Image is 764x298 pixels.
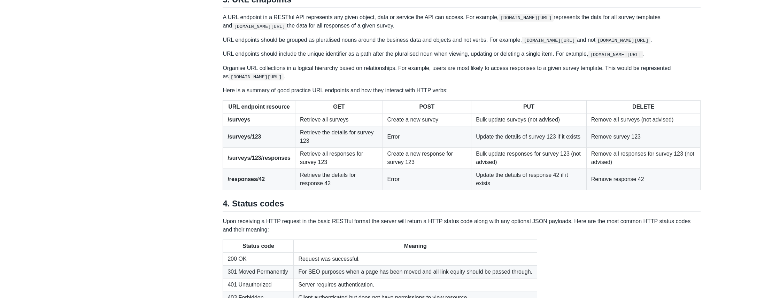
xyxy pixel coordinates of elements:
th: PUT [471,101,587,113]
td: Remove all surveys (not advised) [586,113,700,126]
td: For SEO purposes when a page has been moved and all link equity should be passed through. [294,266,537,279]
td: Update the details of survey 123 if it exists [471,126,587,148]
td: Error [383,126,471,148]
td: Retrieve all responses for survey 123 [295,148,383,169]
td: Error [383,169,471,190]
code: [DOMAIN_NAME][URL] [595,37,650,44]
h2: 4. Status codes [223,198,700,212]
th: Meaning [294,240,537,253]
td: Create a new response for survey 123 [383,148,471,169]
td: Update the details of response 42 if it exists [471,169,587,190]
td: Remove all responses for survey 123 (not advised) [586,148,700,169]
th: GET [295,101,383,113]
p: Upon receiving a HTTP request in the basic RESTful format the server will return a HTTP status co... [223,217,700,234]
td: Remove survey 123 [586,126,700,148]
td: Create a new survey [383,113,471,126]
th: Status code [223,240,294,253]
td: Retrieve all surveys [295,113,383,126]
code: [DOMAIN_NAME][URL] [522,37,577,44]
td: Server requires authentication. [294,279,537,291]
td: Remove response 42 [586,169,700,190]
td: 200 OK [223,253,294,266]
strong: /surveys/123 [227,134,261,140]
p: URL endpoints should be grouped as pluralised nouns around the business data and objects and not ... [223,36,700,44]
td: Retrieve the details for survey 123 [295,126,383,148]
th: URL endpoint resource [223,101,295,113]
td: Bulk update responses for survey 123 (not advised) [471,148,587,169]
td: Bulk update surveys (not advised) [471,113,587,126]
td: Request was successful. [294,253,537,266]
td: 301 Moved Permanently [223,266,294,279]
strong: /surveys [227,117,250,123]
p: A URL endpoint in a RESTful API represents any given object, data or service the API can access. ... [223,13,700,30]
th: POST [383,101,471,113]
p: Here is a summary of good practice URL endpoints and how they interact with HTTP verbs: [223,86,700,95]
code: [DOMAIN_NAME][URL] [499,14,554,21]
strong: /surveys/123/responses [227,155,291,161]
th: DELETE [586,101,700,113]
p: Organise URL collections in a logical hierarchy based on relationships. For example, users are mo... [223,64,700,81]
td: 401 Unauthorized [223,279,294,291]
p: URL endpoints should include the unique identifier as a path after the pluralised noun when viewi... [223,50,700,58]
strong: /responses/42 [227,176,265,182]
code: [DOMAIN_NAME][URL] [229,73,284,80]
code: [DOMAIN_NAME][URL] [588,51,643,58]
code: [DOMAIN_NAME][URL] [232,23,287,30]
td: Retrieve the details for response 42 [295,169,383,190]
